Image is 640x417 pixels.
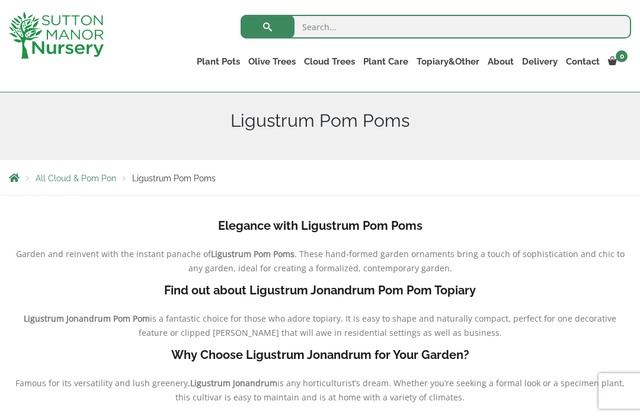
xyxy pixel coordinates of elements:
[16,248,211,259] span: Garden and reinvent with the instant panache of
[36,174,116,183] a: All Cloud & Pom Pon
[9,173,631,182] nav: Breadcrumbs
[171,348,469,362] b: Why Choose Ligustrum Jonandrum for Your Garden?
[562,53,604,70] a: Contact
[359,53,412,70] a: Plant Care
[24,313,150,324] b: Ligustrum Jonandrum Pom Pom
[616,50,628,62] span: 0
[175,377,625,403] span: is any horticulturist’s dream. Whether you’re seeking a formal look or a specimen plant, this cul...
[139,313,617,338] span: is a fantastic choice for those who adore topiary. It is easy to shape and naturally compact, per...
[193,53,244,70] a: Plant Pots
[9,12,104,59] img: logo
[9,110,631,131] h1: Ligustrum Pom Poms
[484,53,518,70] a: About
[218,219,423,233] b: Elegance with Ligustrum Pom Poms
[188,248,625,274] span: . These hand-formed garden ornaments bring a touch of sophistication and chic to any garden, idea...
[132,174,216,183] span: Ligustrum Pom Poms
[300,53,359,70] a: Cloud Trees
[211,248,295,259] b: Ligustrum Pom Poms
[604,53,631,70] a: 0
[518,53,562,70] a: Delivery
[241,15,631,39] input: Search...
[164,283,476,297] b: Find out about Ligustrum Jonandrum Pom Pom Topiary
[190,377,277,389] b: Ligustrum Jonandrum
[15,377,190,389] span: Famous for its versatility and lush greenery,
[412,53,484,70] a: Topiary&Other
[244,53,300,70] a: Olive Trees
